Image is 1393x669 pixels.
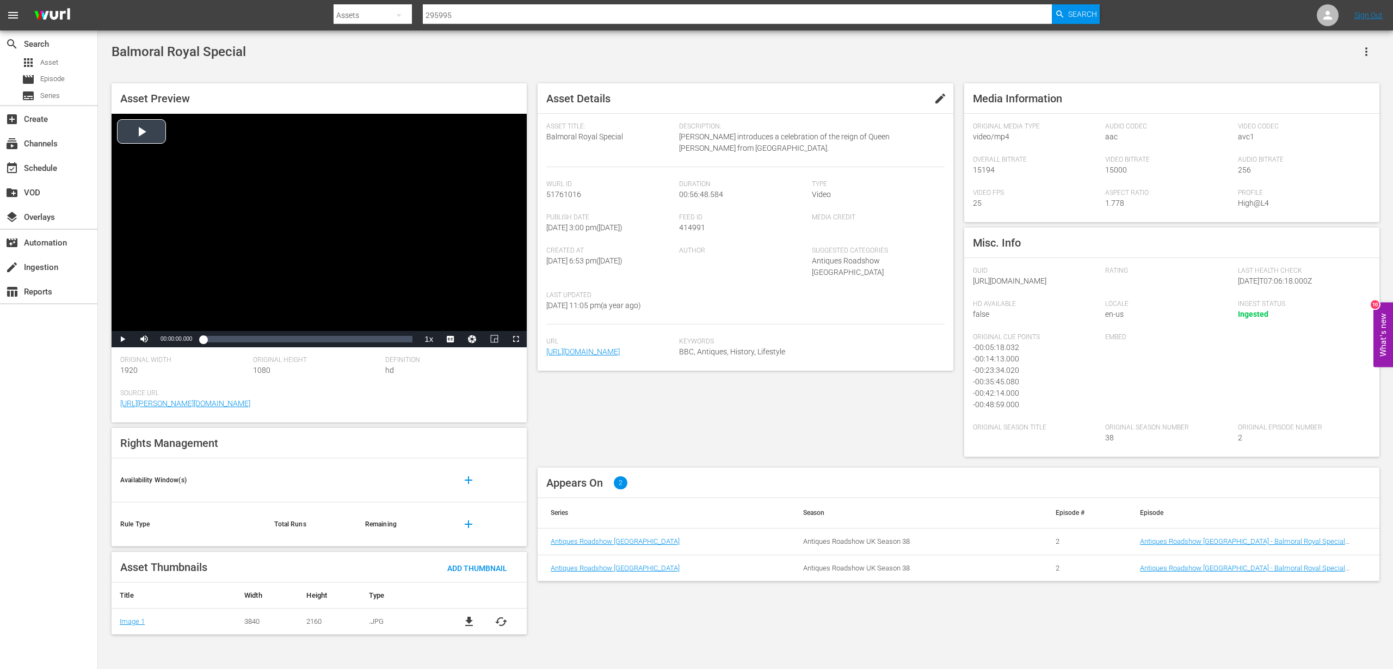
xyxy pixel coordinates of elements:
[5,162,19,175] span: Schedule
[1354,11,1383,20] a: Sign Out
[551,564,680,572] a: Antiques Roadshow [GEOGRAPHIC_DATA]
[973,353,1100,365] div: - 00:14:13.000
[973,165,995,174] span: 15194
[1238,310,1268,318] span: Ingested
[973,199,982,207] span: 25
[112,331,133,347] button: Play
[812,256,884,277] span: Antiques Roadshow [GEOGRAPHIC_DATA]
[5,38,19,51] span: Search
[546,122,674,131] span: Asset Title:
[546,190,581,199] span: 51761016
[812,213,939,222] span: Media Credit
[5,113,19,126] span: Create
[679,223,705,232] span: 414991
[1105,433,1114,442] span: 38
[298,609,360,635] td: 2160
[236,609,298,635] td: 3840
[1043,498,1127,529] th: Episode #
[679,213,806,222] span: Feed ID
[356,502,447,547] th: Remaining
[1105,189,1232,198] span: Aspect Ratio
[546,347,620,356] a: [URL][DOMAIN_NAME]
[455,467,482,493] button: add
[1140,564,1349,580] a: Antiques Roadshow [GEOGRAPHIC_DATA] - Balmoral Royal Special (S38E2)
[5,137,19,150] span: Channels
[546,301,641,310] span: [DATE] 11:05 pm ( a year ago )
[546,256,622,265] span: [DATE] 6:53 pm ( [DATE] )
[26,3,78,28] img: ans4CAIJ8jUAAAAAAAAAAAAAAAAAAAAAAAAgQb4GAAAAAAAAAAAAAAAAAAAAAAAAJMjXAAAAAAAAAAAAAAAAAAAAAAAAgAT5G...
[361,609,444,635] td: .JPG
[614,476,627,489] span: 2
[505,331,527,347] button: Fullscreen
[1238,433,1242,442] span: 2
[546,213,674,222] span: Publish Date
[538,498,790,529] th: Series
[112,44,246,59] span: Balmoral Royal Special
[973,342,1100,353] div: - 00:05:18.032
[973,424,1100,432] span: Original Season Title
[40,73,65,84] span: Episode
[253,356,380,365] span: Original Height
[120,389,513,398] span: Source Url
[463,615,476,628] a: file_download
[5,261,19,274] span: Ingestion
[790,498,1043,529] th: Season
[551,537,680,545] a: Antiques Roadshow [GEOGRAPHIC_DATA]
[440,331,461,347] button: Captions
[934,92,947,105] span: edit
[120,437,218,450] span: Rights Management
[461,331,483,347] button: Jump To Time
[439,564,516,573] span: Add Thumbnail
[1238,156,1365,164] span: Audio Bitrate
[5,285,19,298] span: Reports
[1373,302,1393,367] button: Open Feedback Widget
[22,73,35,86] span: Episode
[112,582,236,609] th: Title
[546,291,674,300] span: Last Updated
[1105,156,1232,164] span: Video Bitrate
[973,189,1100,198] span: Video FPS
[973,365,1100,376] div: - 00:23:34.020
[1105,300,1232,309] span: Locale
[1043,529,1127,555] td: 2
[1105,199,1124,207] span: 1.778
[40,57,58,68] span: Asset
[812,180,939,189] span: Type
[812,247,939,255] span: Suggested Categories
[1238,189,1365,198] span: Profile
[161,336,192,342] span: 00:00:00.000
[1238,300,1365,309] span: Ingest Status
[1238,122,1365,131] span: Video Codec
[1105,267,1232,275] span: Rating
[266,502,356,547] th: Total Runs
[462,518,475,531] span: add
[1238,277,1312,285] span: [DATE]T07:06:18.000Z
[546,132,623,141] span: Balmoral Royal Special
[812,190,831,199] span: Video
[40,90,60,101] span: Series
[679,337,939,346] span: Keywords
[1105,424,1232,432] span: Original Season Number
[1105,310,1124,318] span: en-us
[973,156,1100,164] span: Overall Bitrate
[973,267,1100,275] span: GUID
[495,615,508,628] button: cached
[203,336,412,342] div: Progress Bar
[112,502,266,547] th: Rule Type
[679,131,939,154] span: [PERSON_NAME] introduces a celebration of the reign of Queen [PERSON_NAME] from [GEOGRAPHIC_DATA].
[546,92,611,105] span: Asset Details
[5,211,19,224] span: Overlays
[679,247,806,255] span: Author
[546,180,674,189] span: Wurl Id
[546,247,674,255] span: Created At
[679,346,939,358] span: BBC, Antiques, History, Lifestyle
[1238,424,1365,432] span: Original Episode Number
[462,474,475,487] span: add
[1105,333,1232,342] span: Embed
[385,356,513,365] span: Definition
[439,557,516,577] button: Add Thumbnail
[22,56,35,69] span: Asset
[120,399,250,408] a: [URL][PERSON_NAME][DOMAIN_NAME]
[790,555,1043,581] td: Antiques Roadshow UK Season 38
